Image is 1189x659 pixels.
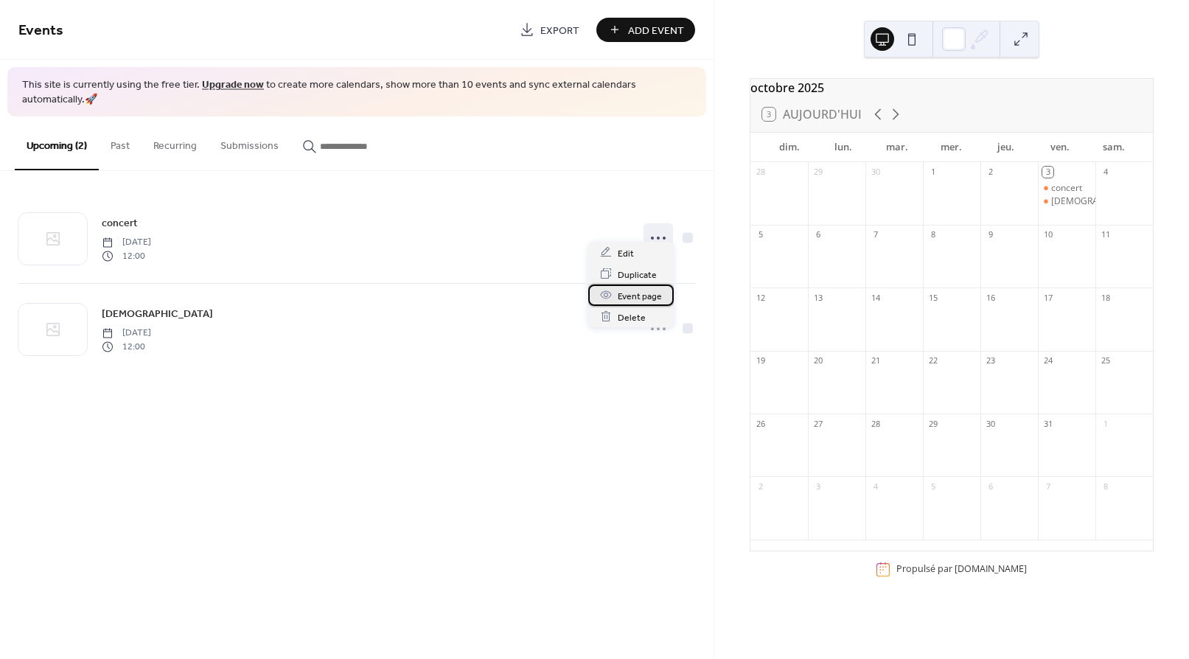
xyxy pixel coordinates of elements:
div: 12 [755,292,766,303]
div: 1 [927,167,938,178]
div: jeu. [979,133,1033,162]
div: concert [1051,182,1082,195]
div: 19 [755,355,766,366]
span: 12:00 [102,340,151,353]
div: 3 [812,481,823,492]
div: sainte chapelle [1038,195,1095,208]
span: This site is currently using the free tier. to create more calendars, show more than 10 events an... [22,78,691,107]
div: 8 [1100,481,1111,492]
div: 18 [1100,292,1111,303]
span: Events [18,16,63,45]
span: [DATE] [102,236,151,249]
div: 6 [812,229,823,240]
a: [DEMOGRAPHIC_DATA] [102,305,213,322]
div: 24 [1042,355,1053,366]
a: concert [102,215,138,231]
div: 28 [755,167,766,178]
span: [DATE] [102,327,151,340]
div: 10 [1042,229,1053,240]
div: 7 [1042,481,1053,492]
div: lun. [816,133,870,162]
span: Export [540,23,579,38]
div: 8 [927,229,938,240]
div: 22 [927,355,938,366]
div: 21 [870,355,881,366]
span: Duplicate [618,267,657,282]
button: Upcoming (2) [15,116,99,170]
div: 20 [812,355,823,366]
div: 17 [1042,292,1053,303]
div: 1 [1100,418,1111,429]
div: 11 [1100,229,1111,240]
div: sam. [1087,133,1141,162]
div: [DEMOGRAPHIC_DATA] [1051,195,1148,208]
button: Submissions [209,116,290,169]
div: Propulsé par [896,563,1027,576]
div: 2 [985,167,996,178]
div: 28 [870,418,881,429]
div: concert [1038,182,1095,195]
div: 4 [870,481,881,492]
div: 15 [927,292,938,303]
span: concert [102,216,138,231]
button: Past [99,116,142,169]
div: 25 [1100,355,1111,366]
span: [DEMOGRAPHIC_DATA] [102,307,213,322]
div: 16 [985,292,996,303]
div: 31 [1042,418,1053,429]
div: octobre 2025 [750,79,1153,97]
div: 29 [812,167,823,178]
button: Recurring [142,116,209,169]
div: 7 [870,229,881,240]
span: 12:00 [102,249,151,262]
div: 14 [870,292,881,303]
div: 30 [870,167,881,178]
div: 29 [927,418,938,429]
div: 5 [927,481,938,492]
button: Add Event [596,18,695,42]
span: Add Event [628,23,684,38]
div: mar. [871,133,924,162]
span: Event page [618,288,662,304]
div: 2 [755,481,766,492]
div: 30 [985,418,996,429]
div: 9 [985,229,996,240]
div: ven. [1033,133,1087,162]
div: 4 [1100,167,1111,178]
a: Export [509,18,590,42]
div: dim. [762,133,816,162]
div: 13 [812,292,823,303]
div: mer. [924,133,978,162]
a: [DOMAIN_NAME] [955,563,1027,576]
div: 27 [812,418,823,429]
div: 5 [755,229,766,240]
div: 23 [985,355,996,366]
div: 26 [755,418,766,429]
div: 6 [985,481,996,492]
div: 3 [1042,167,1053,178]
a: Upgrade now [202,75,264,95]
span: Edit [618,245,634,261]
span: Delete [618,310,646,325]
